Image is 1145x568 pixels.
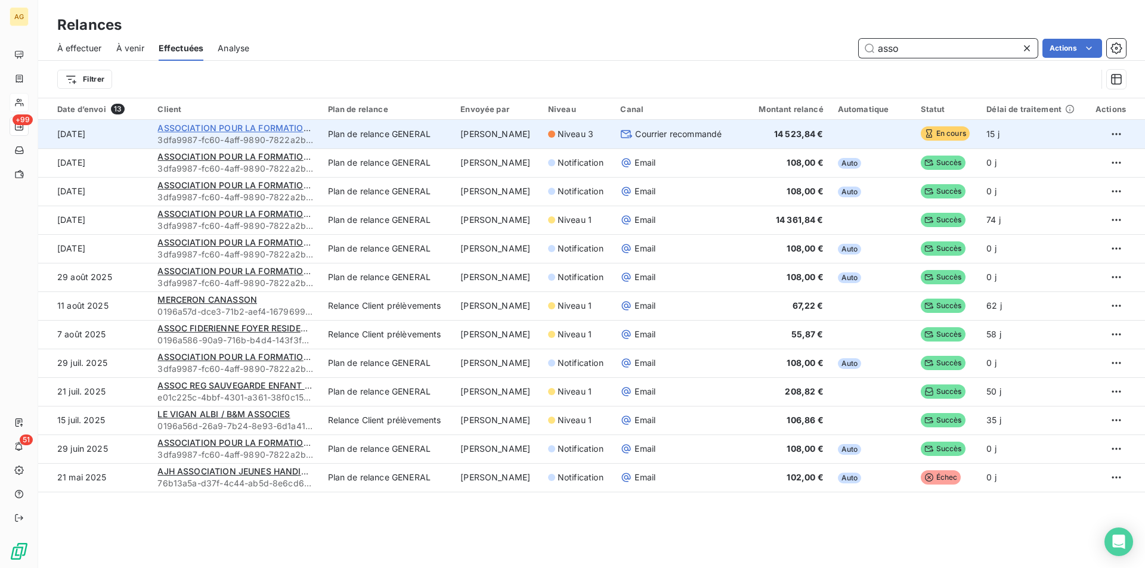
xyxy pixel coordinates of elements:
span: Niveau 3 [558,128,593,140]
span: 3dfa9987-fc60-4aff-9890-7822a2befa14 [157,191,313,203]
span: Succès [921,413,965,427]
span: AJH ASSOCIATION JEUNES HANDICAPES [157,466,329,476]
span: Succès [921,327,965,342]
span: 0196a586-90a9-716b-b4d4-143f3facc39b [157,334,313,346]
td: 62 j [979,291,1086,320]
span: 76b13a5a-d37f-4c44-ab5d-8e6cd6bee803 [157,477,313,489]
span: Email [635,300,655,312]
div: Montant relancé [741,104,824,114]
span: Notification [558,185,604,197]
span: Succès [921,356,965,370]
span: 3dfa9987-fc60-4aff-9890-7822a2befa14 [157,449,313,461]
td: [DATE] [38,148,150,177]
td: 50 j [979,377,1086,406]
span: Succès [921,442,965,456]
span: ASSOCIATION POUR LA FORMATION ET L'ENSEIGNEMENT EN [GEOGRAPHIC_DATA] DE LA CHIROPRACTIQUE (A.F.E.... [157,237,652,247]
span: Notification [558,443,604,455]
div: Envoyée par [460,104,534,114]
span: Auto [838,187,862,197]
span: Auto [838,272,862,283]
td: 58 j [979,320,1086,349]
td: Relance Client prélèvements [321,320,454,349]
span: ASSOCIATION POUR LA FORMATION ET L'ENSEIGNEMENT EN [GEOGRAPHIC_DATA] DE LA CHIROPRACTIQUE (A.F.E.... [157,180,652,190]
td: 74 j [979,206,1086,234]
span: 14 523,84 € [774,129,824,139]
td: Plan de relance GENERAL [321,349,454,377]
td: [PERSON_NAME] [453,291,541,320]
td: 0 j [979,463,1086,492]
span: Auto [838,358,862,369]
span: Client [157,104,181,114]
span: Notification [558,271,604,283]
span: 14 361,84 € [776,215,824,225]
div: Plan de relance [328,104,447,114]
span: Niveau 1 [558,214,592,226]
td: [DATE] [38,234,150,263]
td: Plan de relance GENERAL [321,206,454,234]
td: [DATE] [38,120,150,148]
span: Auto [838,158,862,169]
span: Échec [921,470,961,485]
span: Email [635,386,655,398]
span: 51 [20,434,33,445]
td: 29 juil. 2025 [38,349,150,377]
span: 108,00 € [787,358,823,368]
td: 15 j [979,120,1086,148]
span: 3dfa9987-fc60-4aff-9890-7822a2befa14 [157,277,313,289]
span: Email [635,157,655,169]
td: [PERSON_NAME] [453,234,541,263]
span: e01c225c-4bbf-4301-a361-38f0c15729dd [157,392,313,404]
td: Plan de relance GENERAL [321,263,454,291]
td: 0 j [979,349,1086,377]
span: 108,00 € [787,157,823,167]
span: 108,00 € [787,443,823,454]
span: Succès [921,156,965,170]
span: Auto [838,444,862,455]
span: Notification [558,243,604,254]
h3: Relances [57,14,122,36]
div: Actions [1093,104,1126,114]
td: [PERSON_NAME] [453,263,541,291]
span: 0196a56d-26a9-7b24-8e93-6d1a414b2852 [157,420,313,432]
span: 13 [111,104,125,114]
span: Niveau 1 [558,386,592,398]
span: 3dfa9987-fc60-4aff-9890-7822a2befa14 [157,249,313,260]
td: 21 juil. 2025 [38,377,150,406]
td: [PERSON_NAME] [453,120,541,148]
span: 208,82 € [785,386,823,396]
span: Succès [921,184,965,198]
span: ASSOCIATION POUR LA FORMATION ET L'ENSEIGNEMENT EN [GEOGRAPHIC_DATA] DE LA CHIROPRACTIQUE (A.F.E.... [157,352,652,362]
td: [PERSON_NAME] [453,434,541,463]
span: À effectuer [57,42,102,54]
span: Email [635,328,655,340]
span: En cours [921,126,970,141]
span: ASSOCIATION POUR LA FORMATION ET L'ENSEIGNEMENT EN [GEOGRAPHIC_DATA] DE LA CHIROPRACTIQUE (A.F.E.... [157,437,652,448]
td: 0 j [979,148,1086,177]
span: Niveau 1 [558,414,592,426]
span: Niveau 1 [558,300,592,312]
span: Niveau 1 [558,328,592,340]
td: [DATE] [38,206,150,234]
span: Email [635,243,655,254]
span: Email [635,357,655,369]
img: Logo LeanPay [10,542,29,561]
td: [PERSON_NAME] [453,177,541,206]
span: MERCERON CANASSON [157,294,257,305]
span: 106,86 € [787,415,823,425]
span: ASSOCIATION POUR LA FORMATION ET L'ENSEIGNEMENT EN [GEOGRAPHIC_DATA] DE LA CHIROPRACTIQUE (A.F.E.... [157,151,652,162]
span: Succès [921,213,965,227]
td: [DATE] [38,177,150,206]
span: À venir [116,42,144,54]
td: 0 j [979,234,1086,263]
span: +99 [13,114,33,125]
div: Open Intercom Messenger [1104,527,1133,556]
td: 21 mai 2025 [38,463,150,492]
td: [PERSON_NAME] [453,377,541,406]
span: ASSOCIATION POUR LA FORMATION ET L'ENSEIGNEMENT EN [GEOGRAPHIC_DATA] DE LA CHIROPRACTIQUE (A.F.E.... [157,209,652,219]
span: 108,00 € [787,272,823,282]
span: Notification [558,157,604,169]
td: Plan de relance GENERAL [321,463,454,492]
td: [PERSON_NAME] [453,463,541,492]
span: Email [635,471,655,483]
span: Email [635,214,655,226]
